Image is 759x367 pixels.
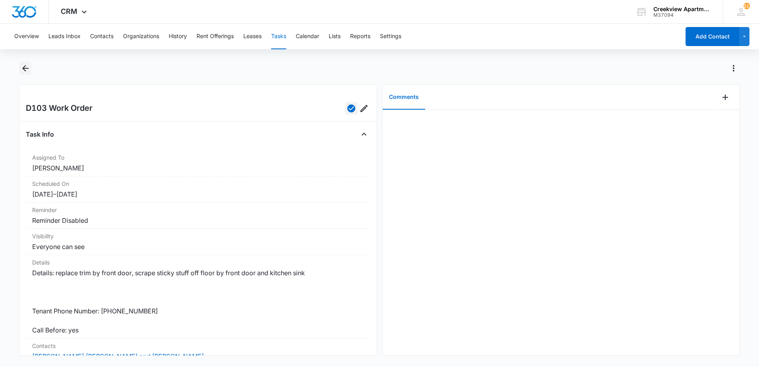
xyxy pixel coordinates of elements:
div: account name [653,6,711,12]
button: Back [19,62,31,75]
div: ReminderReminder Disabled [26,203,370,229]
button: Edit [358,102,370,115]
dt: Scheduled On [32,180,364,188]
dt: Contacts [32,342,364,350]
button: Contacts [90,24,114,49]
div: Assigned To[PERSON_NAME] [26,150,370,176]
dd: [PERSON_NAME] [32,163,364,173]
div: VisibilityEveryone can see [26,229,370,255]
div: notifications count [744,3,750,9]
div: Contacts[PERSON_NAME] [PERSON_NAME] and [PERSON_NAME] [26,338,370,365]
button: Leads Inbox [48,24,81,49]
button: Settings [380,24,401,49]
dd: [DATE] – [DATE] [32,189,364,199]
button: Add Comment [719,91,732,104]
button: History [169,24,187,49]
button: Reports [350,24,370,49]
dt: Assigned To [32,153,364,162]
button: Organizations [123,24,159,49]
div: Scheduled On[DATE]–[DATE] [26,176,370,203]
div: DetailsDetails: replace trim by front door, scrape sticky stuff off floor by front door and kitch... [26,255,370,338]
button: Close [358,128,370,141]
button: Leases [243,24,262,49]
dt: Details [32,258,364,267]
div: account id [653,12,711,18]
dt: Visibility [32,232,364,240]
button: Overview [14,24,39,49]
button: Actions [727,62,740,75]
dd: Everyone can see [32,242,364,251]
h2: D103 Work Order [26,102,92,115]
dd: Reminder Disabled [32,216,364,225]
button: Tasks [271,24,286,49]
a: [PERSON_NAME] [PERSON_NAME] and [PERSON_NAME] [32,352,204,360]
span: CRM [61,7,77,15]
dd: Details: replace trim by front door, scrape sticky stuff off floor by front door and kitchen sink... [32,268,364,335]
button: Rent Offerings [196,24,234,49]
span: 211 [744,3,750,9]
button: Comments [383,85,425,110]
button: Add Contact [686,27,739,46]
button: Calendar [296,24,319,49]
h4: Task Info [26,129,54,139]
button: Lists [329,24,341,49]
dt: Reminder [32,206,364,214]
